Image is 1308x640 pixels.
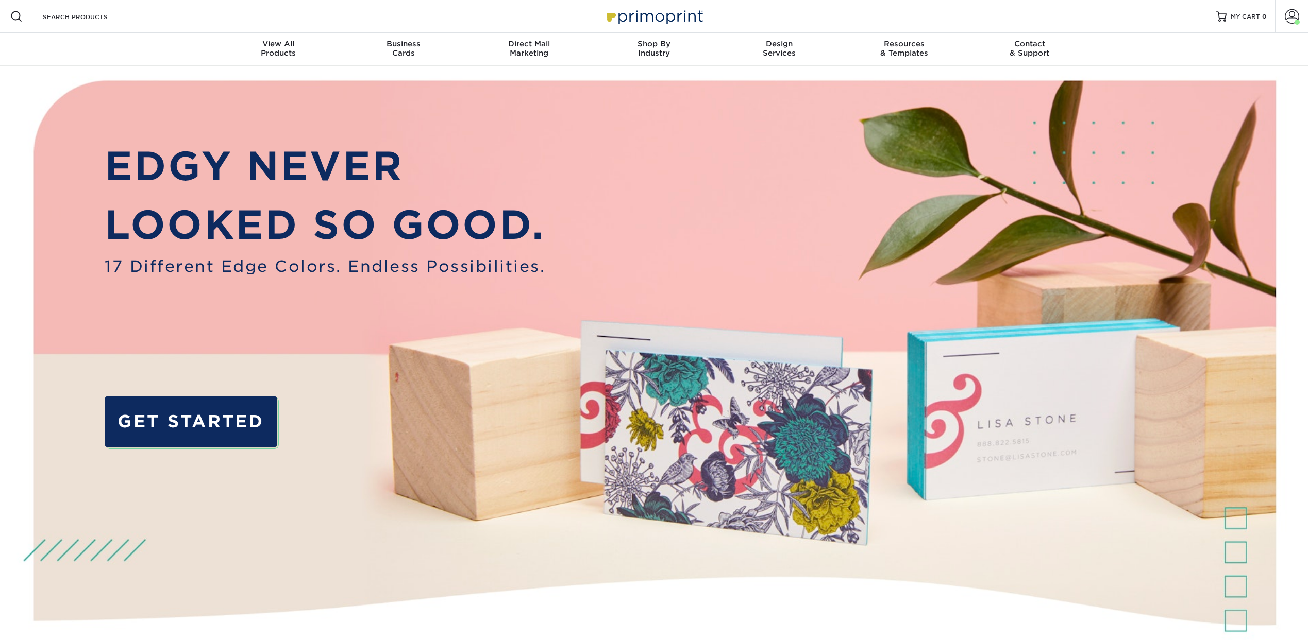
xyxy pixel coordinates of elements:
[341,39,466,48] span: Business
[216,39,341,58] div: Products
[42,10,142,23] input: SEARCH PRODUCTS.....
[967,33,1092,66] a: Contact& Support
[967,39,1092,58] div: & Support
[341,39,466,58] div: Cards
[967,39,1092,48] span: Contact
[105,137,545,196] p: EDGY NEVER
[592,33,717,66] a: Shop ByIndustry
[592,39,717,58] div: Industry
[466,33,592,66] a: Direct MailMarketing
[716,39,842,48] span: Design
[1231,12,1260,21] span: MY CART
[592,39,717,48] span: Shop By
[842,39,967,48] span: Resources
[602,5,706,27] img: Primoprint
[466,39,592,58] div: Marketing
[466,39,592,48] span: Direct Mail
[1262,13,1267,20] span: 0
[216,39,341,48] span: View All
[105,255,545,279] span: 17 Different Edge Colors. Endless Possibilities.
[105,396,277,447] a: GET STARTED
[716,33,842,66] a: DesignServices
[105,196,545,254] p: LOOKED SO GOOD.
[341,33,466,66] a: BusinessCards
[716,39,842,58] div: Services
[842,33,967,66] a: Resources& Templates
[216,33,341,66] a: View AllProducts
[842,39,967,58] div: & Templates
